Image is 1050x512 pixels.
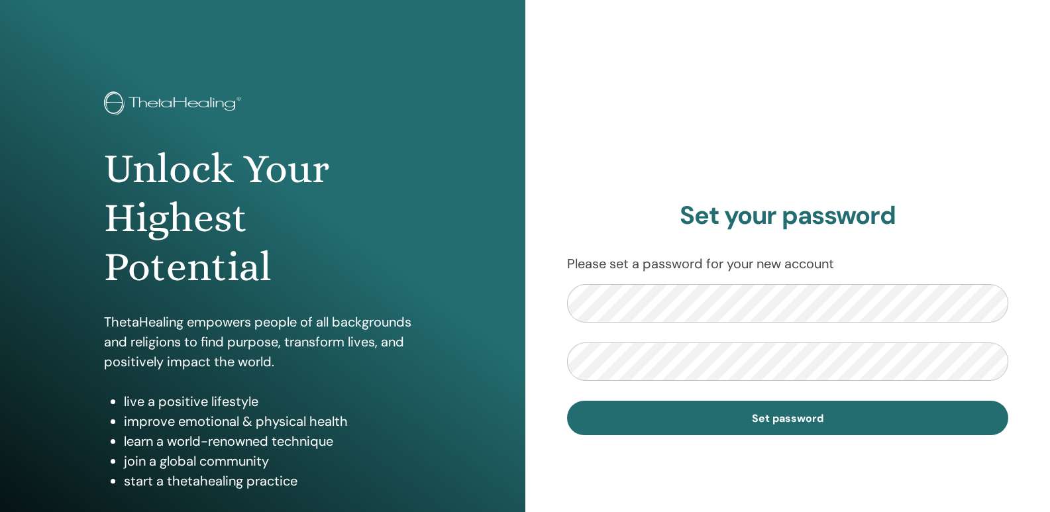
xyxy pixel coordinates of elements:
[124,451,421,471] li: join a global community
[567,254,1009,274] p: Please set a password for your new account
[104,312,421,372] p: ThetaHealing empowers people of all backgrounds and religions to find purpose, transform lives, a...
[752,411,823,425] span: Set password
[124,431,421,451] li: learn a world-renowned technique
[104,144,421,292] h1: Unlock Your Highest Potential
[124,471,421,491] li: start a thetahealing practice
[567,401,1009,435] button: Set password
[124,391,421,411] li: live a positive lifestyle
[567,201,1009,231] h2: Set your password
[124,411,421,431] li: improve emotional & physical health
